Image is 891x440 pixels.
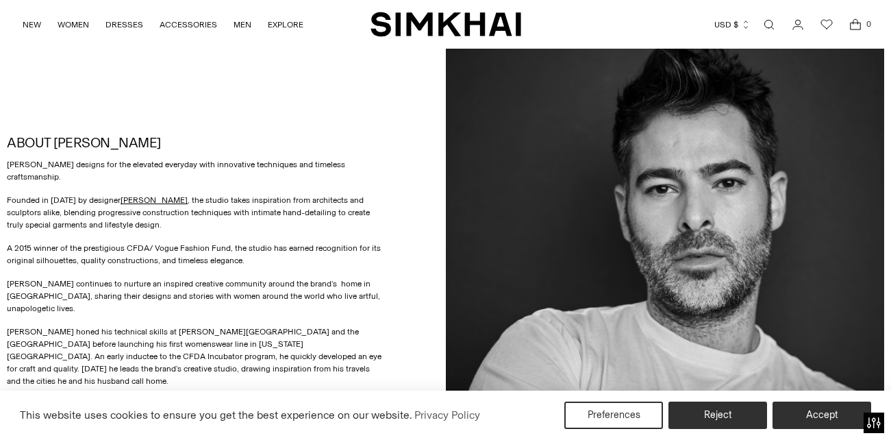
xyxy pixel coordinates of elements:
a: Open cart modal [842,11,869,38]
p: [PERSON_NAME] designs for the elevated everyday with innovative techniques and timeless craftsman... [7,158,384,183]
p: Founded in [DATE] by designer , the studio takes inspiration from architects and sculptors alike,... [7,194,384,231]
button: USD $ [714,10,751,40]
a: WOMEN [58,10,89,40]
a: [PERSON_NAME] [121,195,188,205]
p: [PERSON_NAME] continues to nurture an inspired creative community around the brand’s home in [GEO... [7,278,384,315]
a: NEW [23,10,41,40]
span: This website uses cookies to ensure you get the best experience on our website. [20,408,412,421]
a: Go to the account page [784,11,812,38]
button: Accept [773,402,871,429]
button: Preferences [564,402,663,429]
iframe: Sign Up via Text for Offers [11,388,138,429]
a: MEN [234,10,251,40]
a: EXPLORE [268,10,303,40]
p: A 2015 winner of the prestigious CFDA/ Vogue Fashion Fund, the studio has earned recognition for ... [7,242,384,267]
a: Privacy Policy (opens in a new tab) [412,405,482,426]
a: ACCESSORIES [160,10,217,40]
p: [PERSON_NAME] honed his technical skills at [PERSON_NAME][GEOGRAPHIC_DATA] and the [GEOGRAPHIC_DA... [7,326,384,387]
span: 0 [862,18,875,30]
a: SIMKHAI [371,11,521,38]
button: Reject [668,402,767,429]
h2: ABOUT [PERSON_NAME] [7,135,384,150]
a: DRESSES [105,10,143,40]
a: Open search modal [755,11,783,38]
a: Wishlist [813,11,840,38]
